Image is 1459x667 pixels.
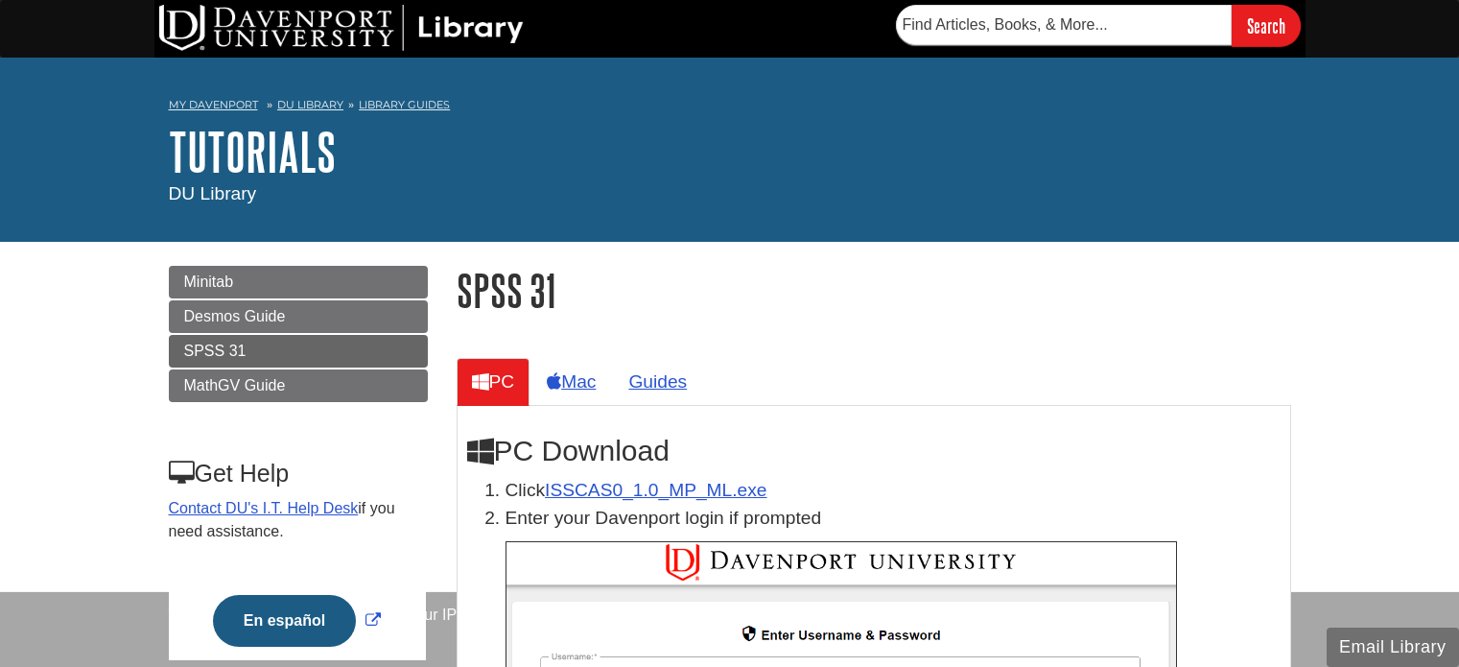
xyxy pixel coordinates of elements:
[169,266,428,298] a: Minitab
[213,595,356,647] button: En español
[506,477,1281,505] li: Click
[531,358,611,405] a: Mac
[169,497,426,543] p: if you need assistance.
[896,5,1232,45] input: Find Articles, Books, & More...
[208,612,386,629] a: Link opens in new window
[169,500,359,516] a: Contact DU's I.T. Help Desk
[184,308,286,324] span: Desmos Guide
[169,460,426,488] h3: Get Help
[467,435,1281,467] h2: PC Download
[169,183,257,203] span: DU Library
[184,343,247,359] span: SPSS 31
[1327,628,1459,667] button: Email Library
[169,335,428,368] a: SPSS 31
[169,92,1291,123] nav: breadcrumb
[359,98,450,111] a: Library Guides
[545,480,766,500] a: Download opens in new window
[277,98,343,111] a: DU Library
[184,274,234,290] span: Minitab
[1232,5,1301,46] input: Search
[613,358,702,405] a: Guides
[457,266,1291,315] h1: SPSS 31
[506,505,1281,533] p: Enter your Davenport login if prompted
[184,377,286,393] span: MathGV Guide
[159,5,524,51] img: DU Library
[169,300,428,333] a: Desmos Guide
[896,5,1301,46] form: Searches DU Library's articles, books, and more
[457,358,530,405] a: PC
[169,97,258,113] a: My Davenport
[169,122,336,181] a: Tutorials
[169,369,428,402] a: MathGV Guide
